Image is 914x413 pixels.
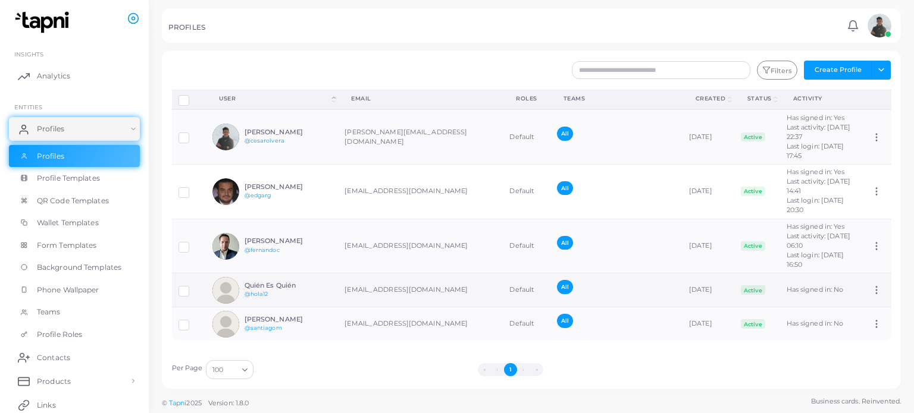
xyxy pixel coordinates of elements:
[37,151,64,162] span: Profiles
[224,363,237,376] input: Search for option
[787,196,844,214] span: Last login: [DATE] 20:30
[338,219,503,273] td: [EMAIL_ADDRESS][DOMAIN_NAME]
[557,236,573,250] span: All
[206,360,253,379] div: Search for option
[245,291,268,297] a: @hola12
[787,114,845,122] span: Has signed in: Yes
[11,11,77,33] img: logo
[787,319,844,327] span: Has signed in: No
[787,142,844,160] span: Last login: [DATE] 17:45
[9,345,140,369] a: Contacts
[338,273,503,307] td: [EMAIL_ADDRESS][DOMAIN_NAME]
[504,363,517,376] button: Go to page 1
[787,168,845,176] span: Has signed in: Yes
[741,241,766,251] span: Active
[212,124,239,150] img: avatar
[212,311,239,338] img: avatar
[757,61,797,80] button: Filters
[212,277,239,304] img: avatar
[186,398,201,408] span: 2025
[503,109,550,164] td: Default
[245,247,280,253] a: @fernandoc
[787,177,850,195] span: Last activity: [DATE] 14:41
[172,90,206,109] th: Row-selection
[219,94,330,103] div: User
[683,164,734,219] td: [DATE]
[37,400,56,411] span: Links
[245,316,332,323] h6: [PERSON_NAME]
[245,192,271,198] a: @edgarg
[168,23,205,31] h5: PROFILES
[9,234,140,257] a: Form Templates
[208,399,249,407] span: Version: 1.8.0
[865,90,891,109] th: Action
[9,212,140,234] a: Wallet Templates
[787,232,850,250] span: Last activity: [DATE] 06:10
[741,319,766,329] span: Active
[787,222,845,231] span: Has signed in: Yes
[557,181,573,195] span: All
[245,137,284,144] a: @cesarolvera
[37,196,109,206] span: QR Code Templates
[245,128,332,136] h6: [PERSON_NAME]
[351,94,490,103] div: Email
[212,233,239,260] img: avatar
[503,307,550,341] td: Default
[9,369,140,393] a: Products
[683,219,734,273] td: [DATE]
[256,363,764,376] ul: Pagination
[696,94,726,103] div: Created
[37,262,121,273] span: Background Templates
[338,109,503,164] td: [PERSON_NAME][EMAIL_ADDRESS][DOMAIN_NAME]
[9,256,140,279] a: Background Templates
[37,285,99,295] span: Phone Wallpaper
[37,217,99,228] span: Wallet Templates
[37,124,64,134] span: Profiles
[37,307,61,317] span: Teams
[245,324,282,331] a: @santiagom
[741,285,766,295] span: Active
[245,237,332,245] h6: [PERSON_NAME]
[683,109,734,164] td: [DATE]
[9,64,140,88] a: Analytics
[37,329,82,340] span: Profile Roles
[9,301,140,323] a: Teams
[9,323,140,346] a: Profile Roles
[741,133,766,142] span: Active
[564,94,669,103] div: Teams
[787,285,844,294] span: Has signed in: No
[683,273,734,307] td: [DATE]
[557,280,573,294] span: All
[9,145,140,168] a: Profiles
[245,183,332,191] h6: [PERSON_NAME]
[14,51,43,58] span: INSIGHTS
[787,123,850,141] span: Last activity: [DATE] 22:37
[557,314,573,327] span: All
[172,364,203,373] label: Per Page
[741,187,766,196] span: Active
[37,240,97,251] span: Form Templates
[747,94,772,103] div: Status
[503,164,550,219] td: Default
[37,376,71,387] span: Products
[37,173,100,184] span: Profile Templates
[868,14,891,37] img: avatar
[37,352,70,363] span: Contacts
[14,103,42,111] span: ENTITIES
[787,251,844,269] span: Last login: [DATE] 16:50
[162,398,249,408] span: ©
[683,307,734,341] td: [DATE]
[557,127,573,140] span: All
[245,282,332,289] h6: Quién Es Quién
[338,307,503,341] td: [EMAIL_ADDRESS][DOMAIN_NAME]
[811,396,901,406] span: Business cards. Reinvented.
[516,94,537,103] div: Roles
[793,94,852,103] div: activity
[804,61,872,80] button: Create Profile
[212,364,223,376] span: 100
[864,14,894,37] a: avatar
[338,164,503,219] td: [EMAIL_ADDRESS][DOMAIN_NAME]
[9,167,140,190] a: Profile Templates
[9,279,140,301] a: Phone Wallpaper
